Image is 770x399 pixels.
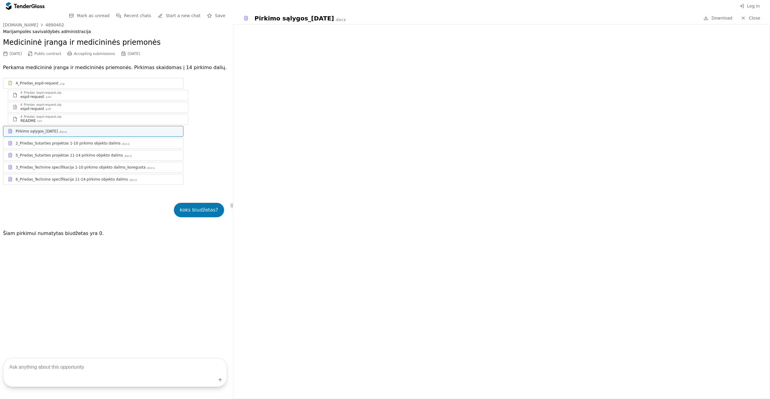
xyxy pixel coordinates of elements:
span: Close [749,16,760,20]
div: 5_Priedas_Sutarties projektas 11-14 pirkimo objekto dalims [16,153,123,158]
a: 5_Priedas_Sutarties projektas 11-14 pirkimo objekto dalims.docx [3,150,183,161]
div: 4_Priedas_espd-request.zip [20,103,61,106]
a: 4_Priedas_espd-request.zipespd-request.pdf [8,102,188,113]
span: Public contract [35,52,61,56]
div: 2_Priedas_Sutarties projektas 1-10 pirkimo objekto dalims [16,141,121,146]
span: Recent chats [124,13,151,18]
div: 4_Priedas_espd-request [16,81,58,86]
div: .txt [36,119,42,123]
a: Start a new chat [156,12,202,20]
div: Pirkimo sąlygos_[DATE] [16,129,58,134]
span: Mark as unread [77,13,110,18]
div: espd-request [20,94,44,99]
div: .docx [123,154,132,158]
div: README [20,118,36,123]
div: .docx [58,130,67,134]
div: .pdf [45,107,51,111]
div: [DATE] [10,52,22,56]
a: [DOMAIN_NAME]4890402 [3,23,64,27]
div: .xml [45,95,52,99]
a: 3_Priedas_Technine specifikacija 1-10 pirkimo objekto dalims_koreguota.docx [3,162,183,173]
span: Save [215,13,225,18]
span: Start a new chat [166,13,201,18]
div: .docx [334,17,346,23]
span: Log in [747,4,760,8]
a: 4_Priedas_espd-request.zip [3,78,183,89]
div: .docx [121,142,130,146]
div: espd-request [20,106,44,111]
a: Download [702,14,734,22]
div: 4890402 [45,23,64,27]
div: Marijampolės savivaldybės administracija [3,29,227,34]
div: [DATE] [128,52,140,56]
a: 4_Priedas_espd-request.zipREADME.txt [8,114,188,125]
p: Šiam pirkimui numatytas biudžetas yra 0. [3,229,227,238]
span: Download [711,16,732,20]
div: .docx [128,178,137,182]
a: Pirkimo sąlygos_[DATE].docx [3,126,183,137]
span: Accepting submissions [74,52,115,56]
div: 6_Priedas_Technine specifikacija 11-14 pirkimo objekto dalims [16,177,128,182]
a: 6_Priedas_Technine specifikacija 11-14 pirkimo objekto dalims.docx [3,174,183,185]
button: Recent chats [114,12,153,20]
a: 4_Priedas_espd-request.zipespd-request.xml [8,90,188,101]
button: Log in [738,2,762,10]
a: Close [737,14,764,22]
div: 4_Priedas_espd-request.zip [20,91,61,94]
div: .docx [146,166,155,170]
div: [DOMAIN_NAME] [3,23,38,27]
div: koks biudžetas? [180,206,218,214]
a: 2_Priedas_Sutarties projektas 1-10 pirkimo objekto dalims.docx [3,138,183,149]
div: Pirkimo sąlygos_[DATE] [254,14,334,23]
button: Save [205,12,227,20]
p: Perkama medicininė įranga ir medicininės priemonės. Pirkimas skaidomas į 14 pirkimo dalių. [3,63,227,72]
div: 4_Priedas_espd-request.zip [20,115,61,118]
div: .zip [59,82,65,86]
div: 3_Priedas_Technine specifikacija 1-10 pirkimo objekto dalims_koreguota [16,165,146,170]
button: Mark as unread [67,12,112,20]
h2: Medicininė įranga ir medicininės priemonės [3,38,227,48]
